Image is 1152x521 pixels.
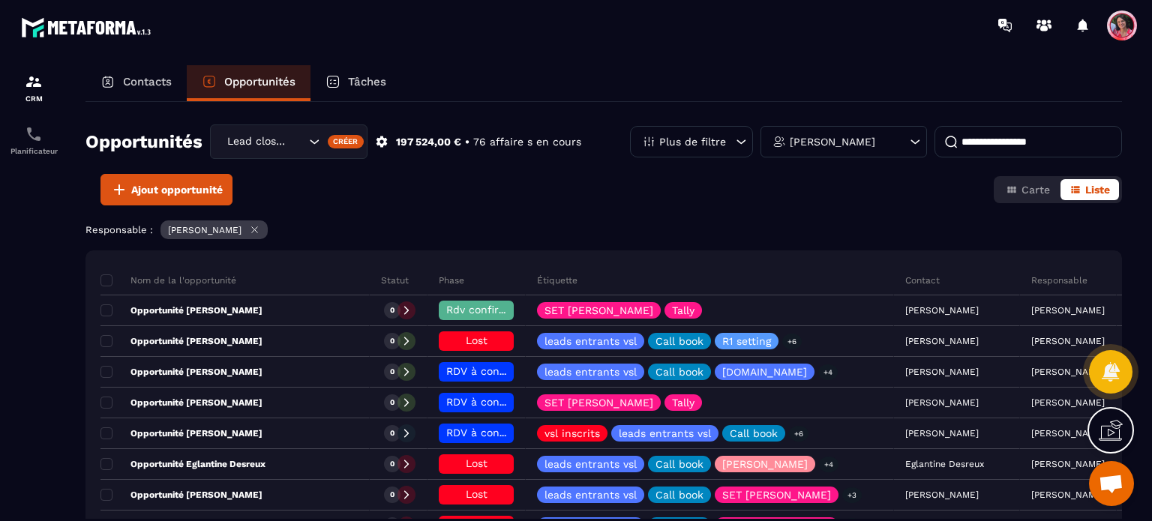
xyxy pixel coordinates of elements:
p: Opportunité [PERSON_NAME] [100,366,262,378]
p: [PERSON_NAME] [1031,336,1105,346]
p: SET [PERSON_NAME] [544,397,653,408]
img: formation [25,73,43,91]
p: Contact [905,274,940,286]
span: Rdv confirmé ✅ [446,304,531,316]
p: 0 [390,459,394,469]
input: Search for option [290,133,305,150]
a: Tâches [310,65,401,101]
p: [PERSON_NAME] [790,136,875,147]
p: Call book [655,459,703,469]
span: Lead closing [223,133,290,150]
span: Lost [466,457,487,469]
p: [PERSON_NAME] [1031,490,1105,500]
p: Responsable : [85,224,153,235]
p: SET [PERSON_NAME] [544,305,653,316]
p: vsl inscrits [544,428,600,439]
p: SET [PERSON_NAME] [722,490,831,500]
p: leads entrants vsl [619,428,711,439]
p: Plus de filtre [659,136,726,147]
p: Call book [730,428,778,439]
p: Call book [655,490,703,500]
p: +3 [842,487,862,503]
span: Lost [466,334,487,346]
button: Ajout opportunité [100,174,232,205]
a: Contacts [85,65,187,101]
p: [PERSON_NAME] [1031,305,1105,316]
p: Opportunité [PERSON_NAME] [100,427,262,439]
p: leads entrants vsl [544,459,637,469]
span: Lost [466,488,487,500]
button: Liste [1060,179,1119,200]
p: Planificateur [4,147,64,155]
p: 0 [390,428,394,439]
h2: Opportunités [85,127,202,157]
p: [PERSON_NAME] [1031,367,1105,377]
p: 197 524,00 € [396,135,461,149]
p: +4 [818,364,838,380]
p: Opportunité [PERSON_NAME] [100,489,262,501]
p: Opportunité [PERSON_NAME] [100,335,262,347]
p: [DOMAIN_NAME] [722,367,807,377]
p: [PERSON_NAME] [1031,428,1105,439]
span: Carte [1021,184,1050,196]
p: Étiquette [537,274,577,286]
p: +4 [819,457,838,472]
p: 0 [390,397,394,408]
p: leads entrants vsl [544,490,637,500]
p: Tally [672,305,694,316]
span: RDV à confimer ❓ [446,365,543,377]
img: logo [21,13,156,41]
p: [PERSON_NAME] [1031,397,1105,408]
p: Responsable [1031,274,1087,286]
p: leads entrants vsl [544,336,637,346]
button: Carte [997,179,1059,200]
p: 0 [390,367,394,377]
p: 0 [390,305,394,316]
p: leads entrants vsl [544,367,637,377]
p: 0 [390,490,394,500]
p: Opportunité [PERSON_NAME] [100,397,262,409]
img: scheduler [25,125,43,143]
p: 0 [390,336,394,346]
p: [PERSON_NAME] [1031,459,1105,469]
p: Opportunité [PERSON_NAME] [100,304,262,316]
div: Créer [328,135,364,148]
p: 76 affaire s en cours [473,135,581,149]
p: R1 setting [722,336,771,346]
p: Opportunité Eglantine Desreux [100,458,265,470]
a: formationformationCRM [4,61,64,114]
p: Tâches [348,75,386,88]
p: Contacts [123,75,172,88]
p: Tally [672,397,694,408]
a: schedulerschedulerPlanificateur [4,114,64,166]
span: RDV à confimer ❓ [446,396,543,408]
a: Opportunités [187,65,310,101]
p: CRM [4,94,64,103]
div: Search for option [210,124,367,159]
p: Call book [655,336,703,346]
p: +6 [782,334,802,349]
p: [PERSON_NAME] [722,459,808,469]
p: [PERSON_NAME] [168,225,241,235]
span: Liste [1085,184,1110,196]
p: Opportunités [224,75,295,88]
span: RDV à confimer ❓ [446,427,543,439]
span: Ajout opportunité [131,182,223,197]
p: Phase [439,274,464,286]
div: Ouvrir le chat [1089,461,1134,506]
p: +6 [789,426,808,442]
p: Call book [655,367,703,377]
p: Nom de la l'opportunité [100,274,236,286]
p: • [465,135,469,149]
p: Statut [381,274,409,286]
